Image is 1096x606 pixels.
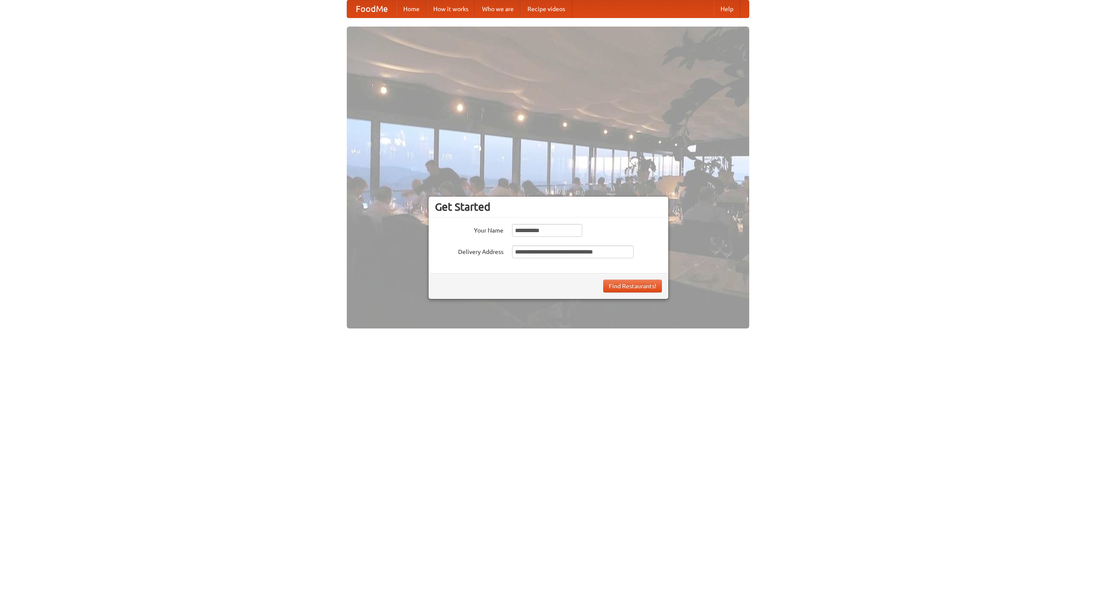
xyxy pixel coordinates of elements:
a: Who we are [475,0,521,18]
button: Find Restaurants! [603,280,662,293]
a: Help [714,0,740,18]
a: How it works [426,0,475,18]
a: Recipe videos [521,0,572,18]
a: FoodMe [347,0,396,18]
label: Your Name [435,224,503,235]
label: Delivery Address [435,245,503,256]
h3: Get Started [435,200,662,213]
a: Home [396,0,426,18]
